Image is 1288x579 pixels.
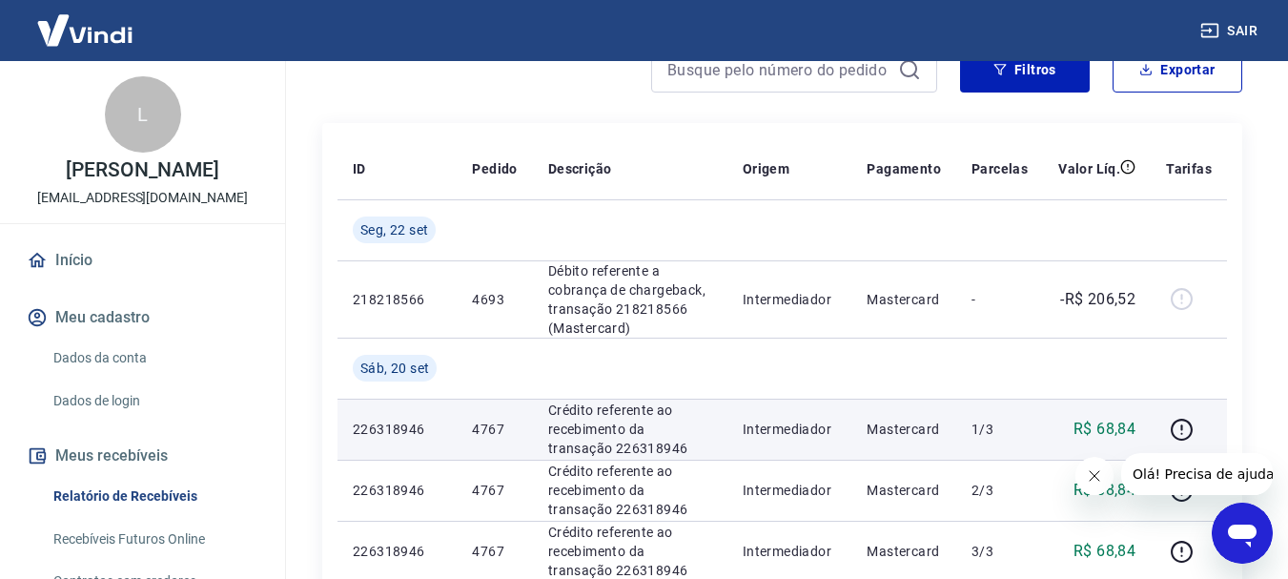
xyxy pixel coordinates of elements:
[353,159,366,178] p: ID
[971,290,1028,309] p: -
[46,339,262,378] a: Dados da conta
[867,420,941,439] p: Mastercard
[867,290,941,309] p: Mastercard
[1212,503,1273,564] iframe: Button to launch messaging window
[23,435,262,477] button: Meus recebíveis
[548,261,712,338] p: Débito referente a cobrança de chargeback, transação 218218566 (Mastercard)
[743,290,836,309] p: Intermediador
[1113,47,1242,93] button: Exportar
[472,420,517,439] p: 4767
[867,481,941,500] p: Mastercard
[667,55,890,84] input: Busque pelo número do pedido
[66,160,218,180] p: [PERSON_NAME]
[1073,540,1135,563] p: R$ 68,84
[353,481,441,500] p: 226318946
[867,159,941,178] p: Pagamento
[472,542,517,561] p: 4767
[971,159,1028,178] p: Parcelas
[1166,159,1212,178] p: Tarifas
[23,297,262,339] button: Meu cadastro
[1058,159,1120,178] p: Valor Líq.
[360,359,429,378] span: Sáb, 20 set
[46,520,262,559] a: Recebíveis Futuros Online
[37,188,248,208] p: [EMAIL_ADDRESS][DOMAIN_NAME]
[971,420,1028,439] p: 1/3
[548,159,612,178] p: Descrição
[960,47,1090,93] button: Filtros
[11,13,160,29] span: Olá! Precisa de ajuda?
[743,542,836,561] p: Intermediador
[353,542,441,561] p: 226318946
[46,382,262,421] a: Dados de login
[1073,418,1135,441] p: R$ 68,84
[743,481,836,500] p: Intermediador
[1121,453,1273,495] iframe: Message from company
[743,159,789,178] p: Origem
[23,239,262,281] a: Início
[353,420,441,439] p: 226318946
[353,290,441,309] p: 218218566
[472,290,517,309] p: 4693
[472,481,517,500] p: 4767
[743,420,836,439] p: Intermediador
[105,76,181,153] div: L
[1073,479,1135,502] p: R$ 68,84
[1060,288,1135,311] p: -R$ 206,52
[971,481,1028,500] p: 2/3
[46,477,262,516] a: Relatório de Recebíveis
[360,220,428,239] span: Seg, 22 set
[971,542,1028,561] p: 3/3
[1196,13,1265,49] button: Sair
[472,159,517,178] p: Pedido
[548,462,712,519] p: Crédito referente ao recebimento da transação 226318946
[23,1,147,59] img: Vindi
[867,542,941,561] p: Mastercard
[548,401,712,458] p: Crédito referente ao recebimento da transação 226318946
[1075,457,1114,495] iframe: Close message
